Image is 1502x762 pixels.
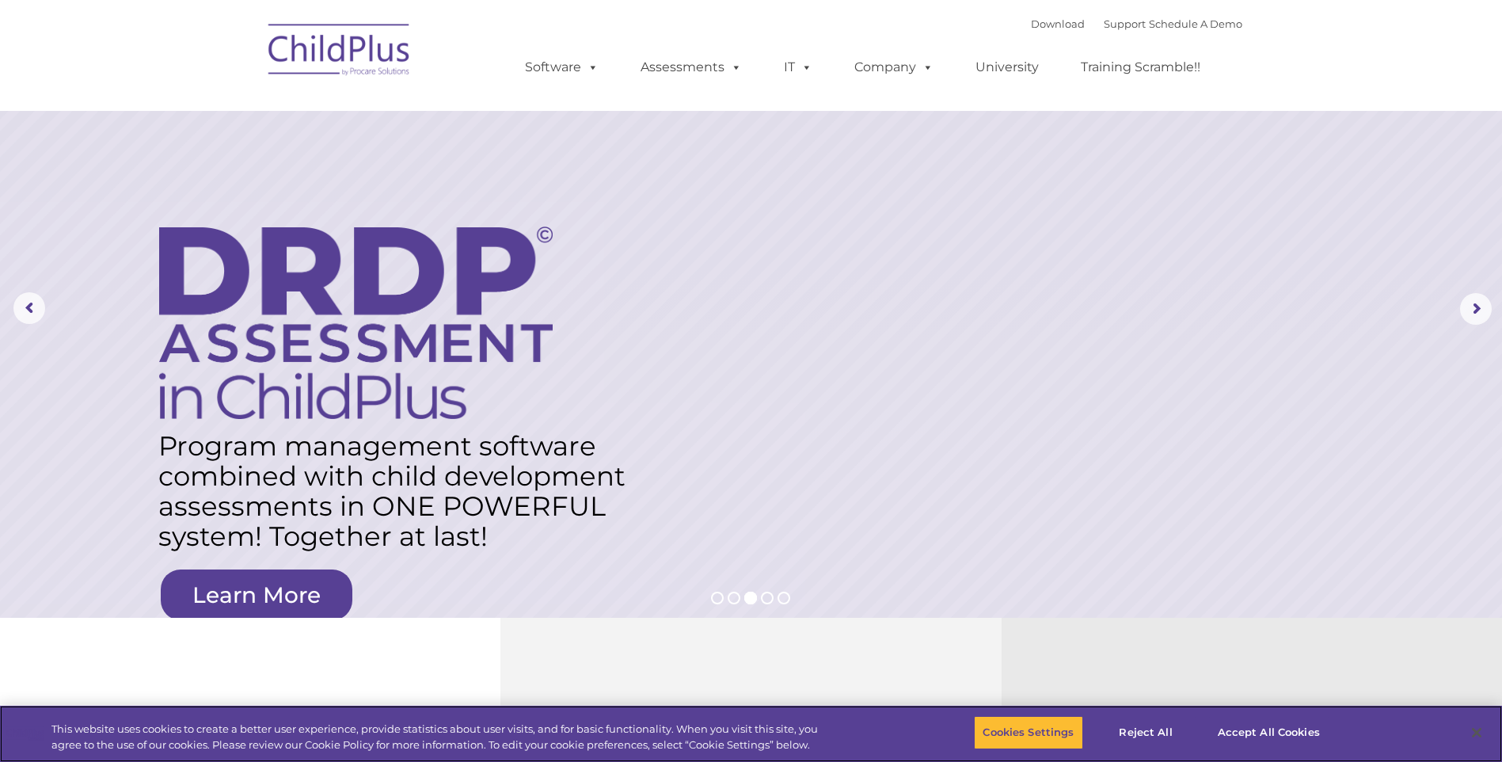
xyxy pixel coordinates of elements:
[960,51,1055,83] a: University
[161,570,352,620] a: Learn More
[260,13,419,92] img: ChildPlus by Procare Solutions
[768,51,828,83] a: IT
[1031,17,1242,30] font: |
[838,51,949,83] a: Company
[220,105,268,116] span: Last name
[1065,51,1216,83] a: Training Scramble!!
[1097,716,1196,749] button: Reject All
[974,716,1082,749] button: Cookies Settings
[159,227,553,419] img: DRDP Assessment in ChildPlus
[1104,17,1146,30] a: Support
[625,51,758,83] a: Assessments
[1149,17,1242,30] a: Schedule A Demo
[1209,716,1329,749] button: Accept All Cookies
[158,431,639,551] rs-layer: Program management software combined with child development assessments in ONE POWERFUL system! T...
[220,170,287,181] span: Phone number
[1031,17,1085,30] a: Download
[509,51,614,83] a: Software
[1459,715,1494,750] button: Close
[51,722,826,752] div: This website uses cookies to create a better user experience, provide statistics about user visit...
